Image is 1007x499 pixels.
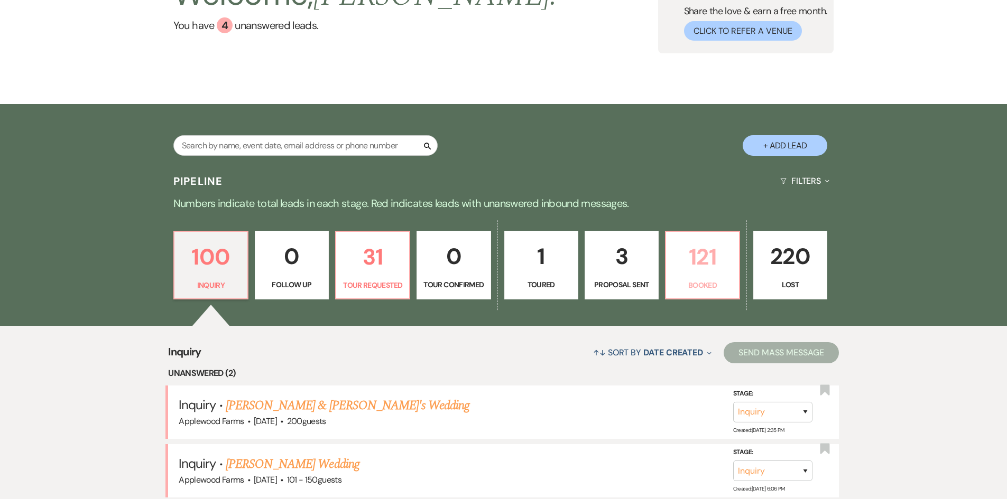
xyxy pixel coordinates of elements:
span: Applewood Farms [179,416,244,427]
p: 1 [511,239,571,274]
span: Applewood Farms [179,474,244,485]
p: Booked [672,279,733,291]
p: Toured [511,279,571,290]
a: 0Tour Confirmed [417,231,491,299]
button: Click to Refer a Venue [684,21,802,41]
span: [DATE] [254,474,277,485]
label: Stage: [733,447,812,458]
button: + Add Lead [743,135,827,156]
span: Inquiry [179,397,216,413]
span: 200 guests [287,416,326,427]
p: Follow Up [262,279,322,290]
span: Created: [DATE] 6:06 PM [733,485,785,492]
button: Filters [776,167,834,195]
p: 100 [181,239,241,275]
span: ↑↓ [593,347,606,358]
p: Inquiry [181,279,241,291]
a: You have 4 unanswered leads. [173,17,558,33]
label: Stage: [733,388,812,400]
p: Tour Confirmed [423,279,484,290]
span: Inquiry [179,455,216,472]
a: 31Tour Requested [335,231,410,299]
a: 220Lost [753,231,827,299]
p: Proposal Sent [592,279,652,290]
h3: Pipeline [173,174,223,189]
span: Inquiry [168,344,201,366]
a: 1Toured [504,231,578,299]
p: 220 [760,239,820,274]
p: 0 [262,239,322,274]
p: 0 [423,239,484,274]
p: Numbers indicate total leads in each stage. Red indicates leads with unanswered inbound messages. [123,195,884,212]
a: 121Booked [665,231,740,299]
a: 3Proposal Sent [585,231,659,299]
p: 31 [343,239,403,275]
a: 100Inquiry [173,231,248,299]
li: Unanswered (2) [168,366,839,380]
span: Created: [DATE] 2:35 PM [733,427,784,434]
button: Send Mass Message [724,342,839,363]
a: [PERSON_NAME] & [PERSON_NAME]'s Wedding [226,396,470,415]
p: 3 [592,239,652,274]
span: Date Created [643,347,703,358]
button: Sort By Date Created [589,338,716,366]
input: Search by name, event date, email address or phone number [173,135,438,156]
a: 0Follow Up [255,231,329,299]
a: [PERSON_NAME] Wedding [226,455,359,474]
p: Tour Requested [343,279,403,291]
span: [DATE] [254,416,277,427]
span: 101 - 150 guests [287,474,341,485]
p: Lost [760,279,820,290]
p: 121 [672,239,733,275]
div: 4 [217,17,233,33]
